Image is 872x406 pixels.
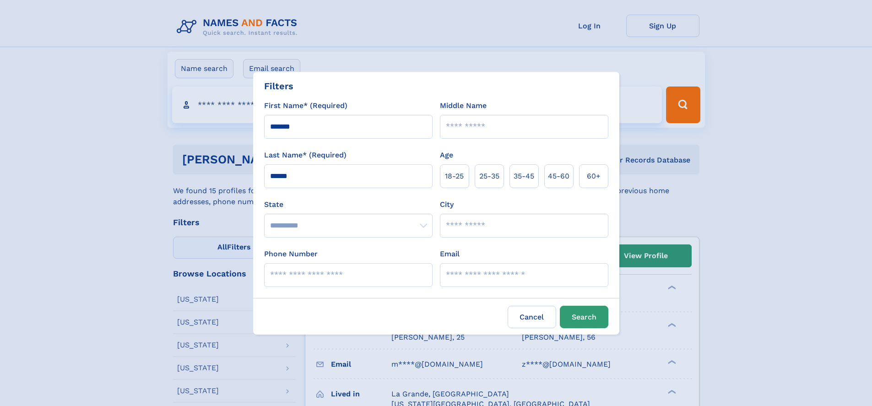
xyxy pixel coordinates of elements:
[440,100,487,111] label: Middle Name
[440,249,460,260] label: Email
[264,100,347,111] label: First Name* (Required)
[440,199,454,210] label: City
[560,306,608,328] button: Search
[548,171,569,182] span: 45‑60
[440,150,453,161] label: Age
[587,171,601,182] span: 60+
[264,199,433,210] label: State
[264,249,318,260] label: Phone Number
[264,79,293,93] div: Filters
[479,171,499,182] span: 25‑35
[508,306,556,328] label: Cancel
[514,171,534,182] span: 35‑45
[445,171,464,182] span: 18‑25
[264,150,347,161] label: Last Name* (Required)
